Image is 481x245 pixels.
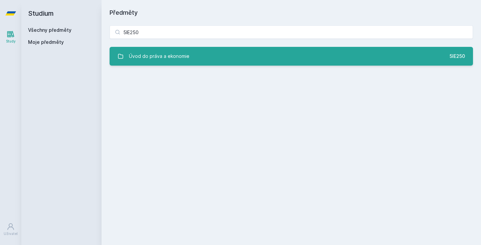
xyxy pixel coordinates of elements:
[6,39,16,44] div: Study
[28,27,71,33] a: Všechny předměty
[1,219,20,240] a: Uživatel
[4,231,18,236] div: Uživatel
[450,53,465,60] div: 5IE250
[1,27,20,47] a: Study
[110,8,473,17] h1: Předměty
[110,47,473,66] a: Úvod do práva a ekonomie 5IE250
[129,50,189,63] div: Úvod do práva a ekonomie
[28,39,64,46] span: Moje předměty
[110,25,473,39] input: Název nebo ident předmětu…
